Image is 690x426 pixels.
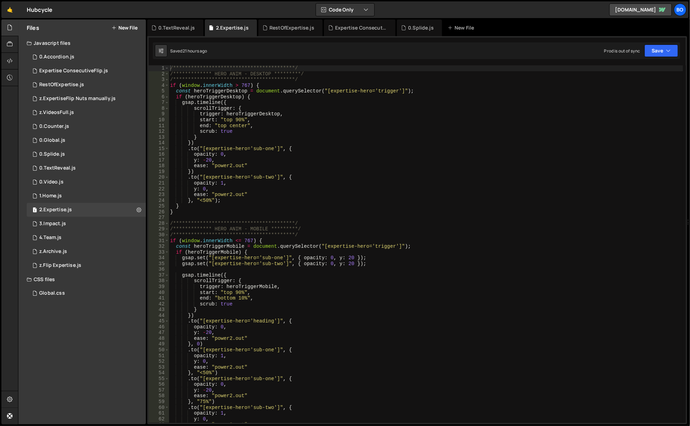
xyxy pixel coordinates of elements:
[149,186,169,192] div: 22
[609,3,672,16] a: [DOMAIN_NAME]
[149,307,169,313] div: 43
[27,175,146,189] div: 15889/43216.js
[149,134,169,140] div: 13
[149,180,169,186] div: 21
[39,193,62,199] div: 1.Home.js
[149,324,169,330] div: 46
[27,147,146,161] div: 15889/43273.js
[149,313,169,319] div: 44
[149,416,169,422] div: 62
[645,44,678,57] button: Save
[149,146,169,152] div: 15
[316,3,374,16] button: Code Only
[149,393,169,399] div: 58
[27,189,146,203] div: 15889/42417.js
[149,405,169,411] div: 60
[149,238,169,244] div: 31
[39,82,84,88] div: RestOfExpertise.js
[111,25,138,31] button: New File
[27,231,146,245] div: 15889/43677.js
[27,161,146,175] div: 15889/42505.js
[39,54,74,60] div: 0.Accordion.js
[149,226,169,232] div: 29
[149,267,169,272] div: 36
[27,259,146,272] div: 15889/43683.js
[33,208,37,213] span: 1
[170,48,207,54] div: Saved
[149,192,169,198] div: 23
[149,347,169,353] div: 50
[149,272,169,278] div: 37
[39,179,64,185] div: 0.Video.js
[149,278,169,284] div: 38
[27,245,146,259] div: 15889/42433.js
[149,83,169,89] div: 4
[216,24,249,31] div: 2.Expertise.js
[149,399,169,405] div: 59
[448,24,477,31] div: New File
[149,232,169,238] div: 30
[149,106,169,112] div: 8
[149,123,169,129] div: 11
[39,96,116,102] div: z.ExpertiseFlip Nuts manually.js
[149,77,169,83] div: 3
[149,221,169,227] div: 28
[39,290,65,296] div: Global.css
[149,203,169,209] div: 25
[149,100,169,106] div: 7
[149,65,169,71] div: 1
[149,198,169,204] div: 24
[39,137,65,144] div: 0.Global.js
[149,209,169,215] div: 26
[149,94,169,100] div: 6
[27,24,39,32] h2: Files
[27,120,146,133] div: 15889/42709.js
[674,3,687,16] a: Bo
[604,48,640,54] div: Prod is out of sync
[27,92,146,106] div: 15889/45513.js
[18,272,146,286] div: CSS files
[39,123,69,130] div: 0.Counter.js
[149,215,169,221] div: 27
[269,24,314,31] div: RestOfExpertise.js
[149,151,169,157] div: 16
[149,318,169,324] div: 45
[27,217,146,231] div: 15889/43502.js
[39,165,76,171] div: 0.TextReveal.js
[149,244,169,249] div: 32
[149,290,169,296] div: 40
[149,163,169,169] div: 18
[149,353,169,359] div: 51
[149,370,169,376] div: 54
[149,249,169,255] div: 33
[335,24,387,31] div: Expertise ConsecutiveFlip.js
[149,169,169,175] div: 19
[149,382,169,387] div: 56
[27,50,146,64] div: 15889/43250.js
[149,336,169,342] div: 48
[183,48,207,54] div: 21 hours ago
[39,207,72,213] div: 2.Expertise.js
[149,129,169,134] div: 12
[149,284,169,290] div: 39
[27,133,146,147] div: 15889/42631.js
[149,359,169,364] div: 52
[149,387,169,393] div: 57
[149,174,169,180] div: 20
[27,203,146,217] div: 15889/42773.js
[27,6,52,14] div: Hubcycle
[149,295,169,301] div: 41
[39,109,74,116] div: z.VideosFull.js
[39,151,65,157] div: 0.Splide.js
[149,341,169,347] div: 49
[39,248,67,255] div: z.Archive.js
[39,235,61,241] div: 4.Team.js
[39,221,66,227] div: 3.Impact.js
[27,78,146,92] div: 15889/46008.js
[149,261,169,267] div: 35
[39,262,81,269] div: z.Flip Expertise.js
[149,255,169,261] div: 34
[149,301,169,307] div: 42
[149,140,169,146] div: 14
